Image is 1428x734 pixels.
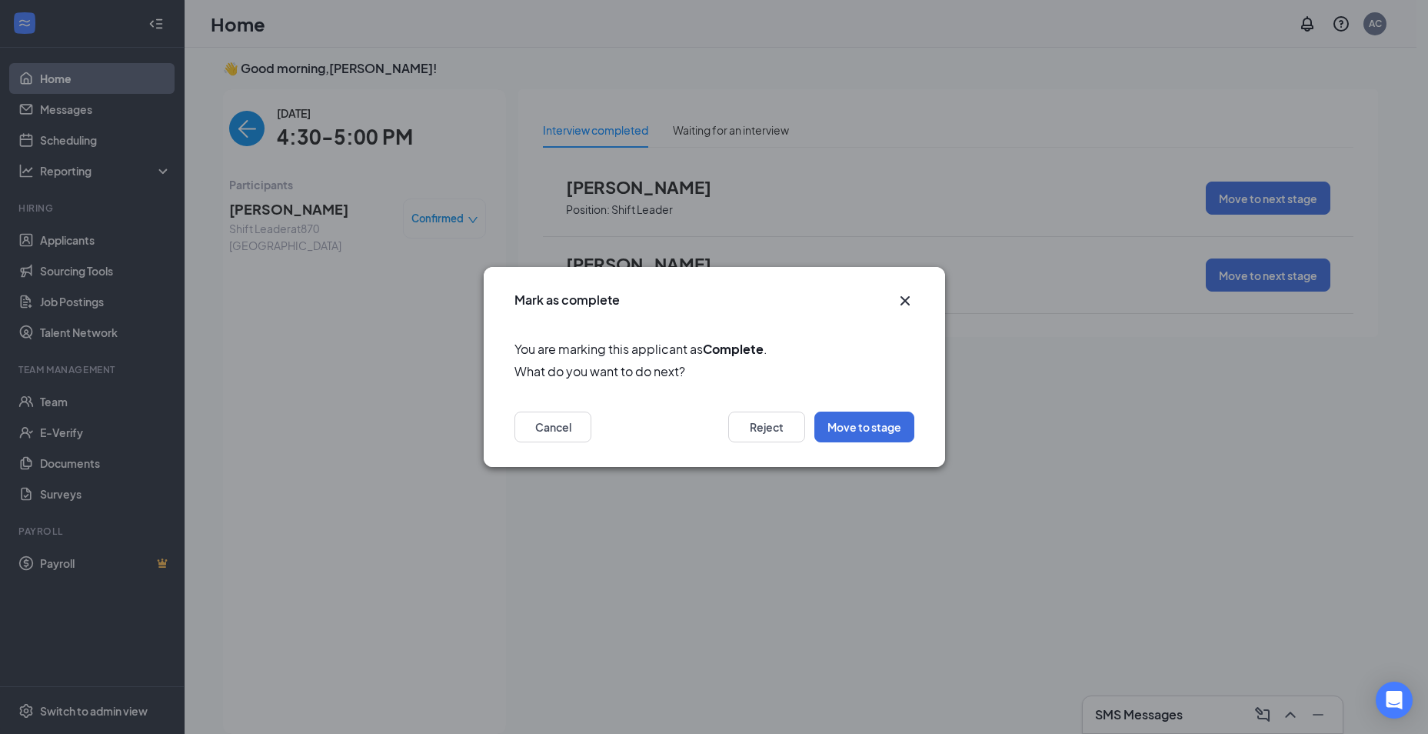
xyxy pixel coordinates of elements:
[728,412,805,442] button: Reject
[1376,682,1413,719] div: Open Intercom Messenger
[896,292,914,310] svg: Cross
[703,341,764,357] b: Complete
[514,412,591,442] button: Cancel
[514,362,914,381] span: What do you want to do next?
[896,292,914,310] button: Close
[514,339,914,359] span: You are marking this applicant as .
[514,292,620,309] h3: Mark as complete
[814,412,914,442] button: Move to stage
